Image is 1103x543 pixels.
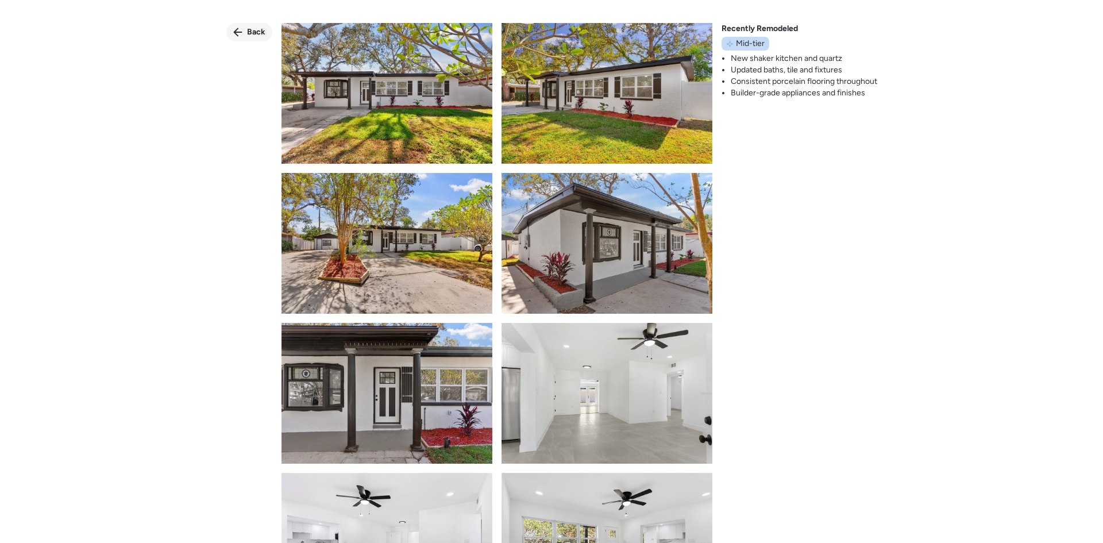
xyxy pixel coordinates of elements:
[502,323,712,464] img: product
[731,76,877,87] li: Consistent porcelain flooring throughout
[247,26,265,38] span: Back
[722,23,798,34] span: Recently Remodeled
[502,23,712,164] img: product
[281,23,492,164] img: product
[281,323,492,464] img: product
[731,64,877,76] li: Updated baths, tile and fixtures
[731,53,877,64] li: New shaker kitchen and quartz
[502,173,712,314] img: product
[281,173,492,314] img: product
[731,87,877,99] li: Builder-grade appliances and finishes
[736,38,765,49] span: Mid-tier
